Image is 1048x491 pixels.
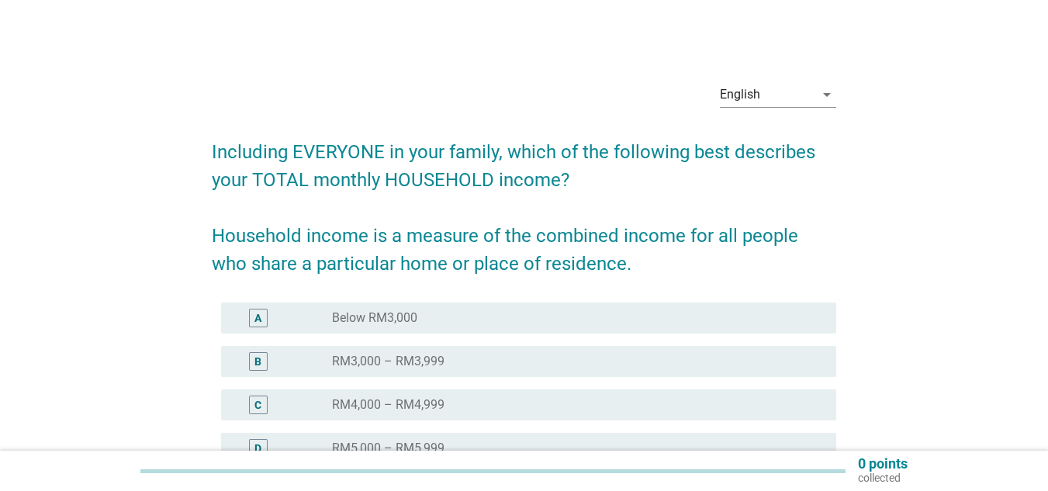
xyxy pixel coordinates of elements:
[818,85,836,104] i: arrow_drop_down
[254,310,261,327] div: A
[212,123,836,278] h2: Including EVERYONE in your family, which of the following best describes your TOTAL monthly HOUSE...
[332,310,417,326] label: Below RM3,000
[858,471,908,485] p: collected
[332,397,444,413] label: RM4,000 – RM4,999
[254,397,261,413] div: C
[254,441,261,457] div: D
[858,457,908,471] p: 0 points
[332,354,444,369] label: RM3,000 – RM3,999
[332,441,444,456] label: RM5,000 – RM5,999
[254,354,261,370] div: B
[720,88,760,102] div: English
